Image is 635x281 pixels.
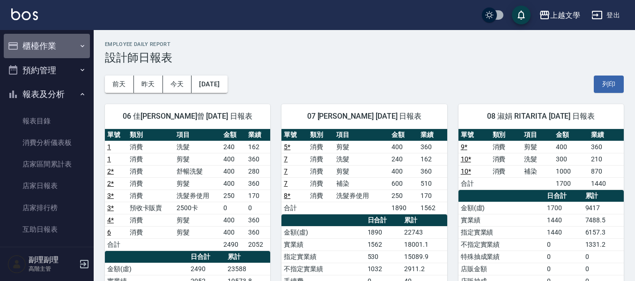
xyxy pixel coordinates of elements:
[545,251,583,263] td: 0
[554,177,589,190] td: 1700
[221,153,246,165] td: 400
[127,141,174,153] td: 消費
[246,177,271,190] td: 360
[281,129,308,141] th: 單號
[29,255,76,265] h5: 副理副理
[589,177,624,190] td: 1440
[418,177,447,190] td: 510
[221,165,246,177] td: 400
[522,165,554,177] td: 補染
[583,190,624,202] th: 累計
[522,153,554,165] td: 洗髮
[221,177,246,190] td: 400
[246,153,271,165] td: 360
[589,153,624,165] td: 210
[554,165,589,177] td: 1000
[418,202,447,214] td: 1562
[105,129,270,251] table: a dense table
[225,251,271,263] th: 累計
[554,129,589,141] th: 金額
[308,165,334,177] td: 消費
[246,165,271,177] td: 280
[402,226,447,238] td: 22743
[458,177,490,190] td: 合計
[583,251,624,263] td: 0
[4,240,90,262] a: 互助月報表
[522,129,554,141] th: 項目
[458,202,545,214] td: 金額(虛)
[163,76,192,93] button: 今天
[246,141,271,153] td: 162
[4,110,90,132] a: 報表目錄
[389,129,418,141] th: 金額
[308,153,334,165] td: 消費
[174,226,221,238] td: 剪髮
[334,177,389,190] td: 補染
[221,190,246,202] td: 250
[545,214,583,226] td: 1440
[365,214,402,227] th: 日合計
[4,82,90,106] button: 報表及分析
[174,202,221,214] td: 2500卡
[127,177,174,190] td: 消費
[458,226,545,238] td: 指定實業績
[4,34,90,58] button: 櫃檯作業
[334,190,389,202] td: 洗髮券使用
[4,132,90,153] a: 消費分析儀表板
[221,238,246,251] td: 2490
[389,165,418,177] td: 400
[281,238,365,251] td: 實業績
[402,214,447,227] th: 累計
[221,214,246,226] td: 400
[402,238,447,251] td: 18001.1
[4,175,90,197] a: 店家日報表
[246,190,271,202] td: 170
[174,214,221,226] td: 剪髮
[402,251,447,263] td: 15089.9
[29,265,76,273] p: 高階主管
[174,141,221,153] td: 洗髮
[583,214,624,226] td: 7488.5
[107,143,111,151] a: 1
[365,251,402,263] td: 530
[512,6,531,24] button: save
[284,167,288,175] a: 7
[105,238,127,251] td: 合計
[365,226,402,238] td: 1890
[490,153,522,165] td: 消費
[281,129,447,214] table: a dense table
[105,76,134,93] button: 前天
[554,141,589,153] td: 400
[389,177,418,190] td: 600
[458,251,545,263] td: 特殊抽成業績
[127,202,174,214] td: 預收卡販賣
[127,129,174,141] th: 類別
[458,129,490,141] th: 單號
[308,177,334,190] td: 消費
[127,165,174,177] td: 消費
[107,228,111,236] a: 6
[105,41,624,47] h2: Employee Daily Report
[458,129,624,190] table: a dense table
[127,226,174,238] td: 消費
[188,251,225,263] th: 日合計
[281,226,365,238] td: 金額(虛)
[545,226,583,238] td: 1440
[221,226,246,238] td: 400
[418,190,447,202] td: 170
[545,190,583,202] th: 日合計
[174,153,221,165] td: 剪髮
[583,226,624,238] td: 6157.3
[545,202,583,214] td: 1700
[11,8,38,20] img: Logo
[589,129,624,141] th: 業績
[174,177,221,190] td: 剪髮
[284,180,288,187] a: 7
[545,238,583,251] td: 0
[308,190,334,202] td: 消費
[458,238,545,251] td: 不指定實業績
[418,165,447,177] td: 360
[365,263,402,275] td: 1032
[458,263,545,275] td: 店販金額
[281,263,365,275] td: 不指定實業績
